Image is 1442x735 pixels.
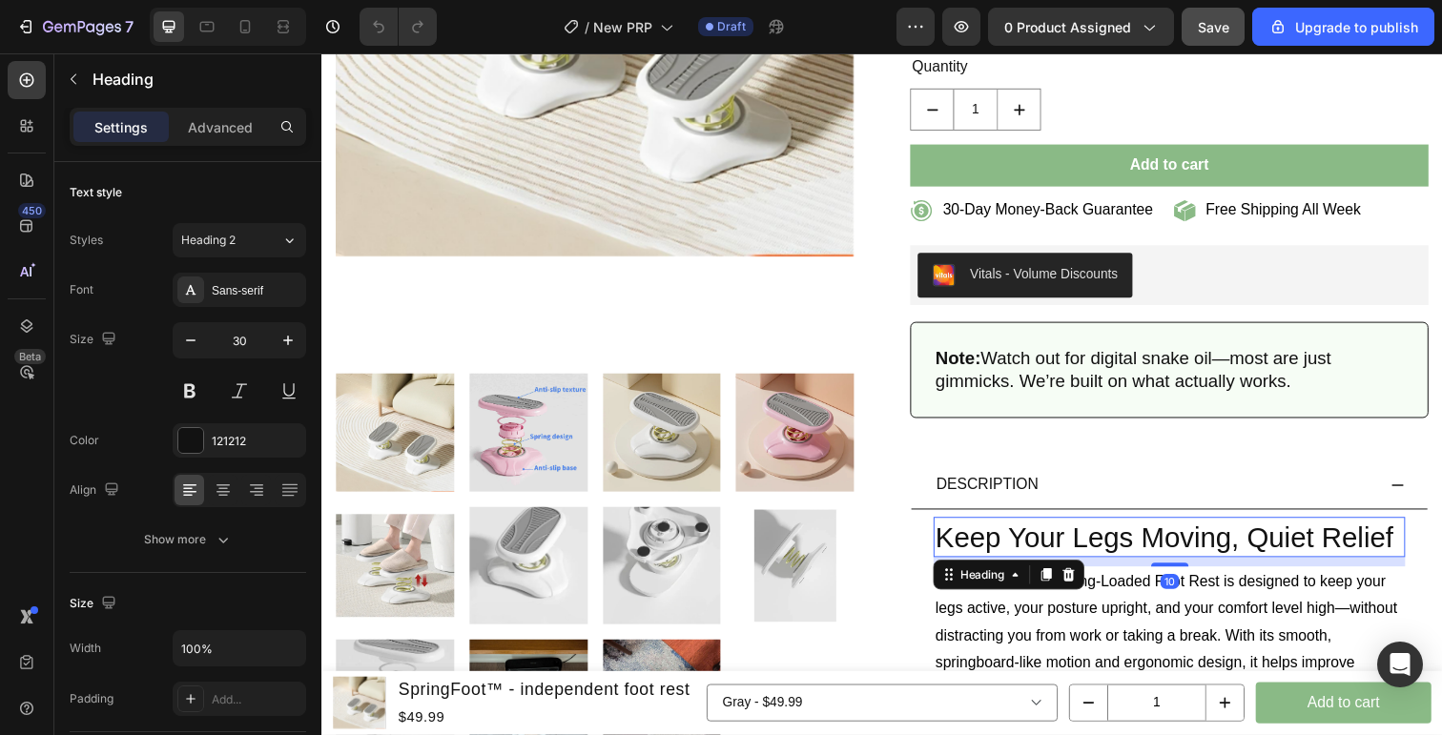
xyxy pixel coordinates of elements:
[608,204,828,250] button: Vitals - Volume Discounts
[18,203,46,218] div: 450
[601,93,1130,136] button: Add to cart
[14,349,46,364] div: Beta
[70,640,101,657] div: Width
[628,427,731,455] p: DESCRIPTION
[627,300,1104,347] p: Watch out for digital snake oil—most are just gimmicks. We’re built on what actually works.
[645,37,690,78] input: quantity
[717,18,746,35] span: Draft
[625,474,1106,515] h2: Keep Your Legs Moving, Quiet Relief
[627,526,1104,719] p: The Independent Spring-Loaded Foot Rest is designed to keep your legs active, your posture uprigh...
[662,215,813,235] div: Vitals - Volume Discounts
[174,631,305,665] input: Auto
[70,232,103,249] div: Styles
[8,8,142,46] button: 7
[173,223,306,257] button: Heading 2
[70,432,99,449] div: Color
[954,643,1133,685] button: Add to cart
[624,215,647,238] img: 26b75d61-258b-461b-8cc3-4bcb67141ce0.png
[212,691,301,708] div: Add...
[212,282,301,299] div: Sans-serif
[593,17,652,37] span: New PRP
[1268,17,1418,37] div: Upgrade to publish
[321,53,1442,735] iframe: Design area
[1182,8,1245,46] button: Save
[70,690,113,707] div: Padding
[70,478,123,503] div: Align
[802,645,903,682] input: quantity
[903,645,941,682] button: increment
[188,117,253,137] p: Advanced
[602,37,645,78] button: decrement
[94,117,148,137] p: Settings
[212,433,301,450] div: 121212
[70,327,120,353] div: Size
[856,532,875,547] div: 10
[1004,17,1131,37] span: 0 product assigned
[627,301,673,321] strong: Note:
[144,530,233,549] div: Show more
[1006,650,1080,678] div: Add to cart
[903,151,1061,171] p: Free Shipping All Week
[585,17,589,37] span: /
[70,281,93,298] div: Font
[70,591,120,617] div: Size
[690,37,733,78] button: increment
[70,522,306,557] button: Show more
[764,645,802,682] button: decrement
[93,68,299,91] p: Heading
[70,184,122,201] div: Text style
[1252,8,1434,46] button: Upgrade to publish
[634,151,849,171] p: 30-Day Money-Back Guarantee
[825,101,905,129] div: Add to cart
[988,8,1174,46] button: 0 product assigned
[1198,19,1229,35] span: Save
[649,524,701,541] div: Heading
[125,15,134,38] p: 7
[181,232,236,249] span: Heading 2
[360,8,437,46] div: Undo/Redo
[1377,642,1423,687] div: Open Intercom Messenger
[76,665,378,691] div: $49.99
